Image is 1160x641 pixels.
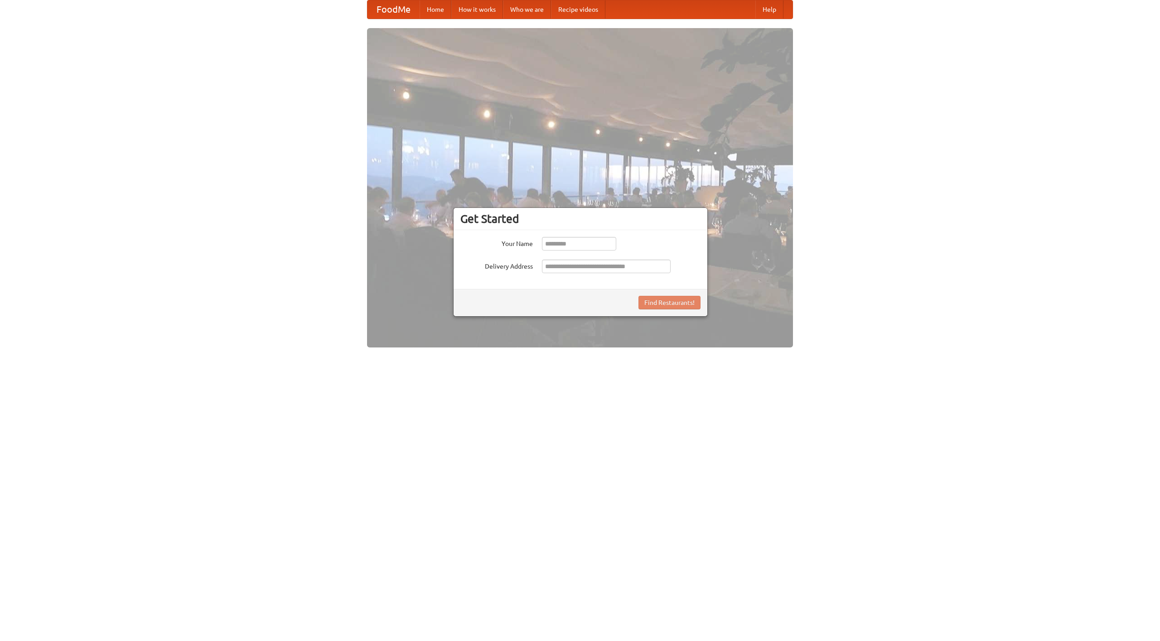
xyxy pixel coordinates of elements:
a: FoodMe [367,0,420,19]
a: How it works [451,0,503,19]
label: Your Name [460,237,533,248]
a: Recipe videos [551,0,605,19]
button: Find Restaurants! [638,296,701,309]
a: Help [755,0,783,19]
a: Who we are [503,0,551,19]
label: Delivery Address [460,260,533,271]
h3: Get Started [460,212,701,226]
a: Home [420,0,451,19]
